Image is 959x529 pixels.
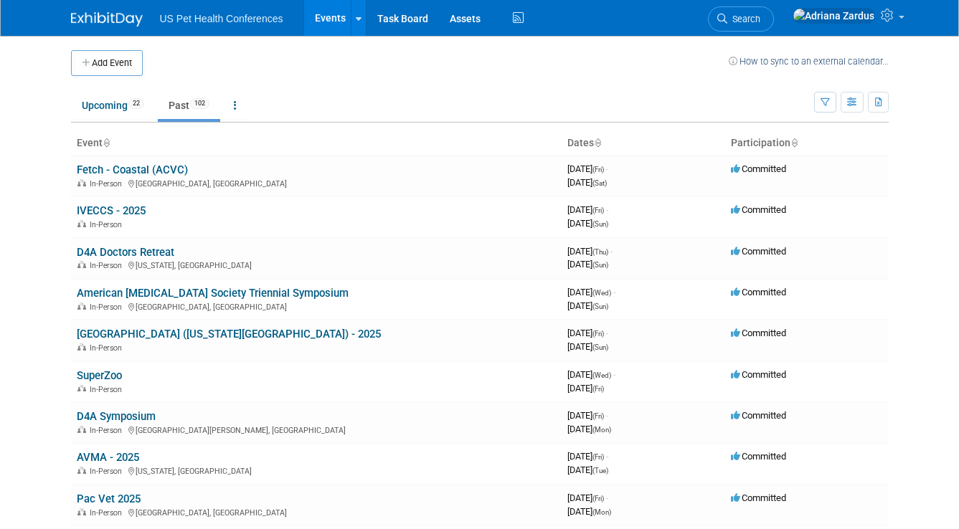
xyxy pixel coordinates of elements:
[90,385,126,394] span: In-Person
[77,177,556,189] div: [GEOGRAPHIC_DATA], [GEOGRAPHIC_DATA]
[731,204,786,215] span: Committed
[90,426,126,435] span: In-Person
[77,426,86,433] img: In-Person Event
[77,464,556,476] div: [US_STATE], [GEOGRAPHIC_DATA]
[567,492,608,503] span: [DATE]
[731,451,786,462] span: Committed
[731,369,786,380] span: Committed
[606,328,608,338] span: -
[90,467,126,476] span: In-Person
[592,453,604,461] span: (Fri)
[567,506,611,517] span: [DATE]
[77,506,556,518] div: [GEOGRAPHIC_DATA], [GEOGRAPHIC_DATA]
[731,410,786,421] span: Committed
[592,495,604,502] span: (Fri)
[592,343,608,351] span: (Sun)
[562,131,725,156] th: Dates
[708,6,774,32] a: Search
[594,137,601,148] a: Sort by Start Date
[793,8,875,24] img: Adriana Zardus
[731,328,786,338] span: Committed
[77,300,556,312] div: [GEOGRAPHIC_DATA], [GEOGRAPHIC_DATA]
[592,385,604,393] span: (Fri)
[592,179,607,187] span: (Sat)
[77,287,349,300] a: American [MEDICAL_DATA] Society Triennial Symposium
[567,341,608,352] span: [DATE]
[567,218,608,229] span: [DATE]
[567,451,608,462] span: [DATE]
[567,287,615,297] span: [DATE]
[613,287,615,297] span: -
[592,426,611,434] span: (Mon)
[592,261,608,269] span: (Sun)
[592,220,608,228] span: (Sun)
[77,163,188,176] a: Fetch - Coastal (ACVC)
[77,492,141,505] a: Pac Vet 2025
[71,131,562,156] th: Event
[77,179,86,186] img: In-Person Event
[606,451,608,462] span: -
[613,369,615,380] span: -
[77,261,86,268] img: In-Person Event
[567,177,607,188] span: [DATE]
[77,451,139,464] a: AVMA - 2025
[77,246,174,259] a: D4A Doctors Retreat
[160,13,283,24] span: US Pet Health Conferences
[567,383,604,394] span: [DATE]
[731,163,786,174] span: Committed
[567,204,608,215] span: [DATE]
[592,248,608,256] span: (Thu)
[731,492,786,503] span: Committed
[567,246,613,257] span: [DATE]
[128,98,144,109] span: 22
[77,369,122,382] a: SuperZoo
[592,330,604,338] span: (Fri)
[725,131,889,156] th: Participation
[77,467,86,474] img: In-Person Event
[77,508,86,515] img: In-Person Event
[729,56,889,67] a: How to sync to an external calendar...
[592,206,604,214] span: (Fri)
[77,385,86,392] img: In-Person Event
[77,424,556,435] div: [GEOGRAPHIC_DATA][PERSON_NAME], [GEOGRAPHIC_DATA]
[592,412,604,420] span: (Fri)
[592,508,611,516] span: (Mon)
[567,424,611,434] span: [DATE]
[567,410,608,421] span: [DATE]
[90,508,126,518] span: In-Person
[592,467,608,475] span: (Tue)
[567,259,608,270] span: [DATE]
[90,179,126,189] span: In-Person
[190,98,209,109] span: 102
[77,410,156,423] a: D4A Symposium
[567,464,608,475] span: [DATE]
[71,50,143,76] button: Add Event
[567,300,608,311] span: [DATE]
[606,204,608,215] span: -
[731,287,786,297] span: Committed
[592,166,604,173] span: (Fri)
[731,246,786,257] span: Committed
[77,328,381,340] a: [GEOGRAPHIC_DATA] ([US_STATE][GEOGRAPHIC_DATA]) - 2025
[592,371,611,379] span: (Wed)
[610,246,613,257] span: -
[71,12,143,27] img: ExhibitDay
[567,328,608,338] span: [DATE]
[606,163,608,174] span: -
[90,302,126,312] span: In-Person
[727,14,760,24] span: Search
[77,220,86,227] img: In-Person Event
[90,261,126,270] span: In-Person
[77,204,146,217] a: IVECCS - 2025
[90,343,126,353] span: In-Person
[567,369,615,380] span: [DATE]
[606,410,608,421] span: -
[103,137,110,148] a: Sort by Event Name
[790,137,798,148] a: Sort by Participation Type
[606,492,608,503] span: -
[90,220,126,229] span: In-Person
[71,92,155,119] a: Upcoming22
[592,289,611,297] span: (Wed)
[77,302,86,310] img: In-Person Event
[592,302,608,310] span: (Sun)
